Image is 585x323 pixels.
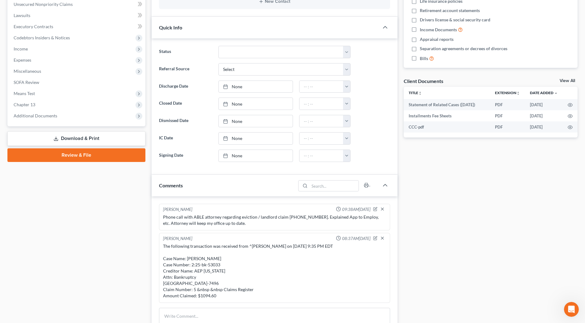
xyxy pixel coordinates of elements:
[490,99,525,110] td: PDF
[51,209,73,213] span: Messages
[9,21,145,32] a: Executory Contracts
[516,91,520,95] i: unfold_more
[219,133,293,144] a: None
[418,91,422,95] i: unfold_more
[420,27,457,33] span: Income Documents
[342,207,371,212] span: 09:38AM[DATE]
[219,81,293,93] a: None
[72,10,85,22] img: Profile image for James
[9,146,115,158] div: Amendments
[156,150,215,162] label: Signing Date
[404,110,490,121] td: Installments Fee Sheets
[163,214,386,226] div: Phone call with ABLE attorney regarding eviction / landlord claim [PHONE_NUMBER]. Explained App t...
[9,158,115,176] div: Statement of Financial Affairs - Promise to Help Pay Creditors
[420,36,454,42] span: Appraisal reports
[342,236,371,242] span: 08:37AM[DATE]
[490,110,525,121] td: PDF
[299,133,343,144] input: -- : --
[12,14,48,20] img: logo
[309,181,359,191] input: Search...
[14,68,41,74] span: Miscellaneous
[299,98,343,110] input: -- : --
[219,115,293,127] a: None
[525,110,563,121] td: [DATE]
[14,35,70,40] span: Codebtors Insiders & Notices
[12,55,111,65] p: How can we help?
[106,10,118,21] div: Close
[560,79,575,83] a: View All
[14,2,73,7] span: Unsecured Nonpriority Claims
[495,90,520,95] a: Extensionunfold_more
[530,90,558,95] a: Date Added expand_more
[7,148,145,162] a: Review & File
[525,99,563,110] td: [DATE]
[409,90,422,95] a: Titleunfold_more
[404,78,443,84] div: Client Documents
[13,149,104,155] div: Amendments
[98,209,108,213] span: Help
[13,120,104,126] div: Attorney's Disclosure of Compensation
[163,243,386,299] div: The following transaction was received from ^[PERSON_NAME] on [DATE] 9:35 PM EDT Case Name: [PERS...
[14,24,53,29] span: Executory Contracts
[156,46,215,58] label: Status
[14,209,28,213] span: Home
[156,81,215,93] label: Discharge Date
[13,78,103,85] div: Send us a message
[156,63,215,76] label: Referral Source
[41,193,82,218] button: Messages
[219,98,293,110] a: None
[299,81,343,93] input: -- : --
[6,73,118,96] div: Send us a messageWe typically reply in a few hours
[14,13,30,18] span: Lawsuits
[490,121,525,133] td: PDF
[404,99,490,110] td: Statement of Related Cases ([DATE])
[554,91,558,95] i: expand_more
[84,10,97,22] img: Profile image for Lindsey
[12,44,111,55] p: Hi there!
[156,115,215,127] label: Dismissed Date
[163,236,192,242] div: [PERSON_NAME]
[525,121,563,133] td: [DATE]
[156,98,215,110] label: Closed Date
[9,102,115,115] button: Search for help
[156,132,215,145] label: IC Date
[9,117,115,129] div: Attorney's Disclosure of Compensation
[420,7,480,14] span: Retirement account statements
[14,80,39,85] span: SOFA Review
[9,77,145,88] a: SOFA Review
[14,91,35,96] span: Means Test
[163,207,192,213] div: [PERSON_NAME]
[13,105,50,112] span: Search for help
[7,131,145,146] a: Download & Print
[13,160,104,173] div: Statement of Financial Affairs - Promise to Help Pay Creditors
[420,17,490,23] span: Drivers license & social security card
[14,113,57,118] span: Additional Documents
[299,115,343,127] input: -- : --
[159,24,182,30] span: Quick Info
[9,10,145,21] a: Lawsuits
[14,57,31,63] span: Expenses
[13,131,104,144] div: Statement of Financial Affairs - Payments Made in the Last 90 days
[13,85,103,91] div: We typically reply in a few hours
[83,193,124,218] button: Help
[61,10,73,22] img: Profile image for Emma
[420,55,428,62] span: Bills
[14,102,35,107] span: Chapter 13
[14,46,28,51] span: Income
[420,46,507,52] span: Separation agreements or decrees of divorces
[564,302,579,317] iframe: Intercom live chat
[9,129,115,146] div: Statement of Financial Affairs - Payments Made in the Last 90 days
[299,150,343,162] input: -- : --
[219,150,293,162] a: None
[404,121,490,133] td: CCC-pdf
[159,182,183,188] span: Comments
